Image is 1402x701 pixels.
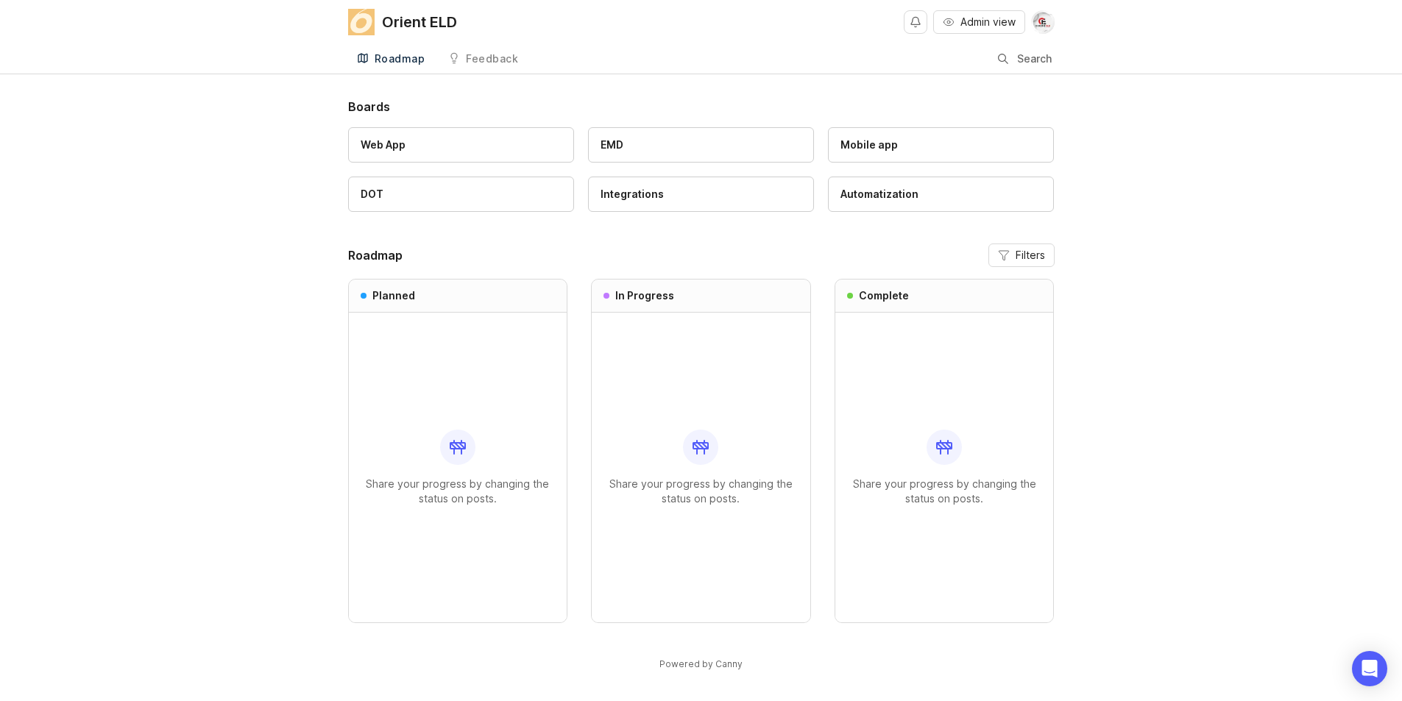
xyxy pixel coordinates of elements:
button: Filters [988,243,1055,267]
a: Feedback [439,44,527,74]
a: EMD [588,127,814,163]
a: Web App [348,127,574,163]
h3: Complete [859,288,909,303]
img: Orient ELD logo [348,9,375,35]
a: Powered by Canny [657,655,745,672]
div: Mobile app [840,137,898,153]
div: Automatization [840,186,918,202]
p: Share your progress by changing the status on posts. [361,477,556,506]
div: Feedback [466,54,518,64]
div: Roadmap [375,54,425,64]
a: Roadmap [348,44,434,74]
div: Web App [361,137,406,153]
div: Open Intercom Messenger [1352,651,1387,686]
a: Integrations [588,177,814,212]
div: EMD [601,137,623,153]
button: Admin view [933,10,1025,34]
h2: Roadmap [348,246,403,264]
h3: Planned [372,288,415,303]
a: Mobile app [828,127,1054,163]
a: Automatization [828,177,1054,212]
span: Filters [1016,248,1045,263]
p: Share your progress by changing the status on posts. [603,477,799,506]
h1: Boards [348,98,1055,115]
span: Admin view [960,15,1016,29]
a: DOT [348,177,574,212]
div: Orient ELD [382,15,457,29]
button: Notifications [904,10,927,34]
img: RTL Tech [1031,10,1055,34]
p: Share your progress by changing the status on posts. [847,477,1042,506]
div: DOT [361,186,383,202]
div: Integrations [601,186,664,202]
h3: In Progress [615,288,674,303]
